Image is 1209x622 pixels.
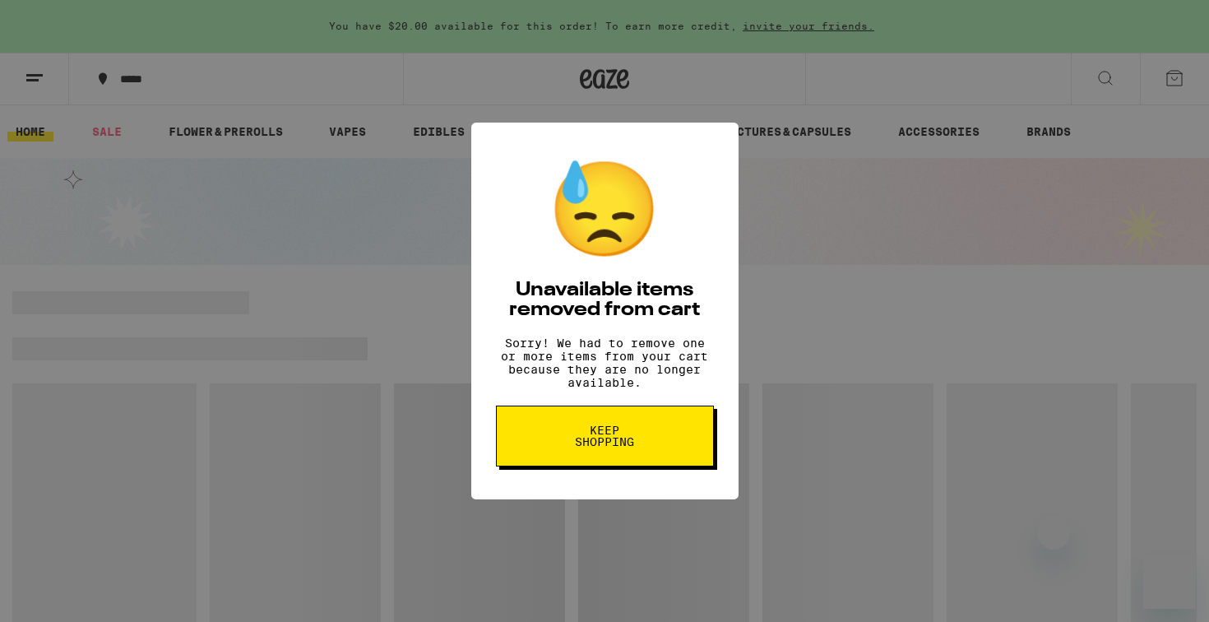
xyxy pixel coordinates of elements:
[1143,556,1196,609] iframe: Button to launch messaging window
[496,337,714,389] p: Sorry! We had to remove one or more items from your cart because they are no longer available.
[563,425,647,448] span: Keep Shopping
[547,155,662,264] div: 😓
[1037,517,1070,550] iframe: Close message
[496,406,714,466] button: Keep Shopping
[496,281,714,320] h2: Unavailable items removed from cart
